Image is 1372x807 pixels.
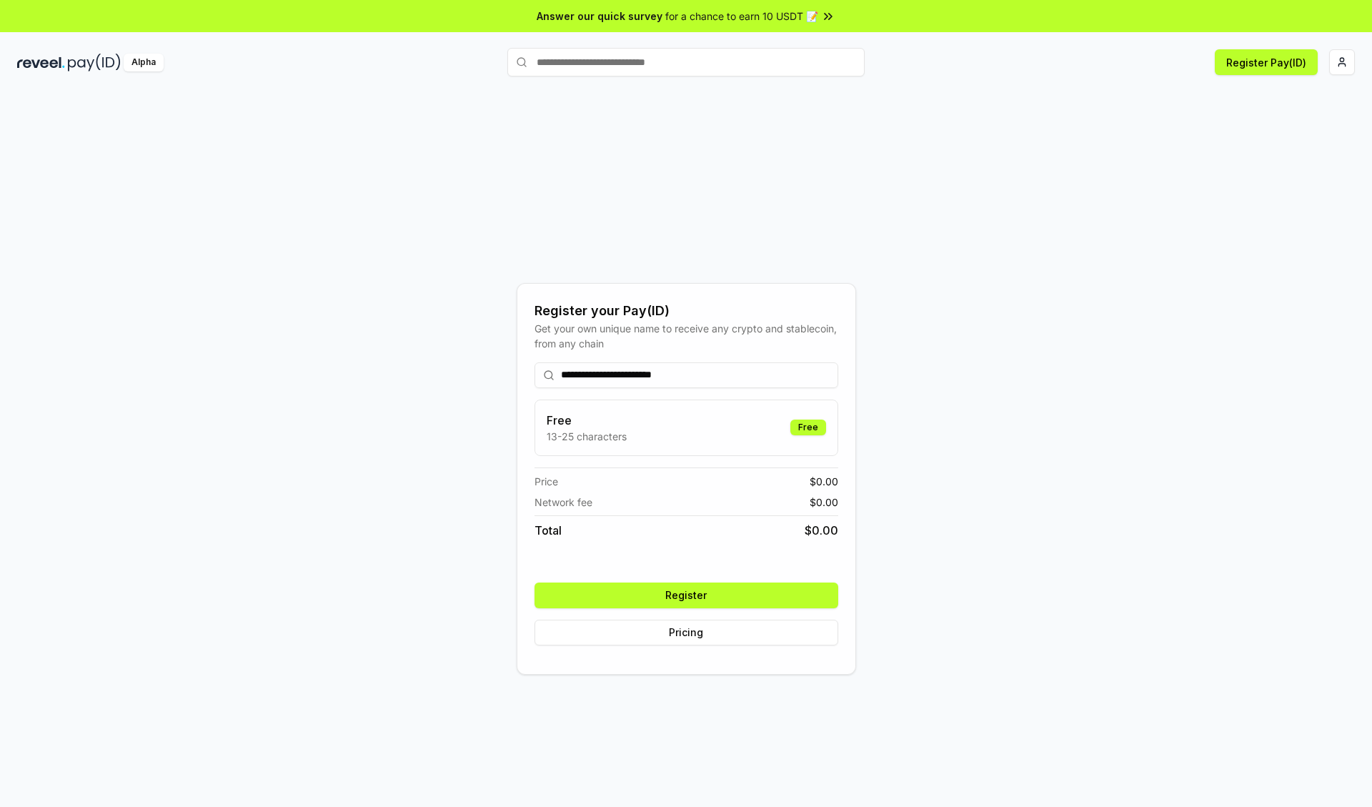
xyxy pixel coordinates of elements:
[535,301,838,321] div: Register your Pay(ID)
[535,620,838,645] button: Pricing
[535,522,562,539] span: Total
[68,54,121,71] img: pay_id
[535,583,838,608] button: Register
[810,474,838,489] span: $ 0.00
[17,54,65,71] img: reveel_dark
[124,54,164,71] div: Alpha
[547,429,627,444] p: 13-25 characters
[810,495,838,510] span: $ 0.00
[1215,49,1318,75] button: Register Pay(ID)
[535,474,558,489] span: Price
[547,412,627,429] h3: Free
[790,420,826,435] div: Free
[535,321,838,351] div: Get your own unique name to receive any crypto and stablecoin, from any chain
[537,9,662,24] span: Answer our quick survey
[535,495,592,510] span: Network fee
[805,522,838,539] span: $ 0.00
[665,9,818,24] span: for a chance to earn 10 USDT 📝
